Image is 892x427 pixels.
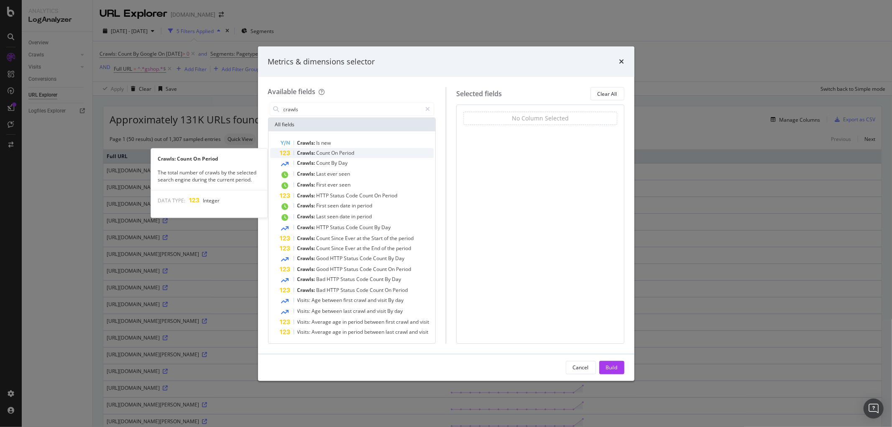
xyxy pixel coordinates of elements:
span: Code [360,255,373,262]
span: between [322,297,344,304]
span: crawl [354,297,368,304]
span: in [343,328,348,335]
div: The total number of crawls by the selected search engine during the current period. [151,169,267,183]
span: Crawls: [297,170,317,177]
span: Since [332,245,345,252]
span: HTTP [327,286,341,294]
span: Count [370,286,385,294]
span: Crawls: [297,255,317,262]
span: Day [396,255,405,262]
span: between [322,307,344,314]
span: Crawls: [297,286,317,294]
span: the [363,235,372,242]
span: first [386,318,396,325]
span: visit [378,297,388,304]
span: Average [312,328,333,335]
button: Cancel [566,361,596,374]
span: Count [317,235,332,242]
span: By [385,276,392,283]
span: period [399,235,414,242]
div: No Column Selected [512,114,569,123]
span: age [333,328,343,335]
span: Ever [345,245,357,252]
div: Clear All [598,90,617,97]
div: modal [258,46,634,381]
span: at [357,245,363,252]
span: Is [317,139,322,146]
span: Status [341,286,357,294]
span: Last [317,170,327,177]
span: First [317,202,328,209]
span: ever [328,181,340,188]
span: Period [383,192,398,199]
span: Bad [317,286,327,294]
span: Crawls: [297,139,317,146]
span: Status [341,276,357,283]
span: and [368,297,378,304]
span: at [357,235,363,242]
span: Status [344,266,360,273]
span: Crawls: [297,181,317,188]
span: Since [332,235,345,242]
span: First [317,181,328,188]
span: Code [346,192,360,199]
span: On [332,149,340,156]
span: Status [344,255,360,262]
span: in [343,318,348,325]
span: and [410,318,420,325]
span: Status [330,192,346,199]
span: visit [377,307,388,314]
span: HTTP [327,276,341,283]
button: Build [599,361,624,374]
span: On [385,286,393,294]
div: All fields [268,118,436,131]
span: Code [357,276,370,283]
span: of [382,245,388,252]
span: Bad [317,276,327,283]
span: crawl [353,307,367,314]
span: in [352,213,357,220]
span: new [322,139,331,146]
span: Crawls: [297,192,317,199]
span: period [348,328,365,335]
span: By [388,297,396,304]
span: seen [339,170,350,177]
span: visit [419,328,429,335]
span: Crawls: [297,202,317,209]
span: Code [360,266,373,273]
span: HTTP [330,266,344,273]
span: in [352,202,358,209]
span: date [340,202,352,209]
span: crawl [396,328,409,335]
span: Period [340,149,355,156]
span: Good [317,255,330,262]
span: Crawls: [297,235,317,242]
span: period [348,318,365,325]
span: between [365,328,386,335]
span: Day [382,224,391,231]
span: between [365,318,386,325]
span: Visits: [297,307,312,314]
span: crawl [396,318,410,325]
span: Crawls: [297,149,317,156]
span: Count [317,149,332,156]
span: Start [372,235,384,242]
input: Search by field name [283,103,422,115]
span: first [344,297,354,304]
span: the [388,245,396,252]
span: Average [312,318,333,325]
span: day [396,297,404,304]
span: Crawls: [297,276,317,283]
div: Crawls: Count On Period [151,155,267,162]
div: Selected fields [456,89,502,99]
span: Ever [345,235,357,242]
span: Visits: [297,328,312,335]
span: Status [330,224,346,231]
span: last [344,307,353,314]
span: period [396,245,411,252]
div: Cancel [573,364,589,371]
span: the [363,245,372,252]
div: Available fields [268,87,316,96]
span: By [332,159,339,166]
div: Metrics & dimensions selector [268,56,375,67]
